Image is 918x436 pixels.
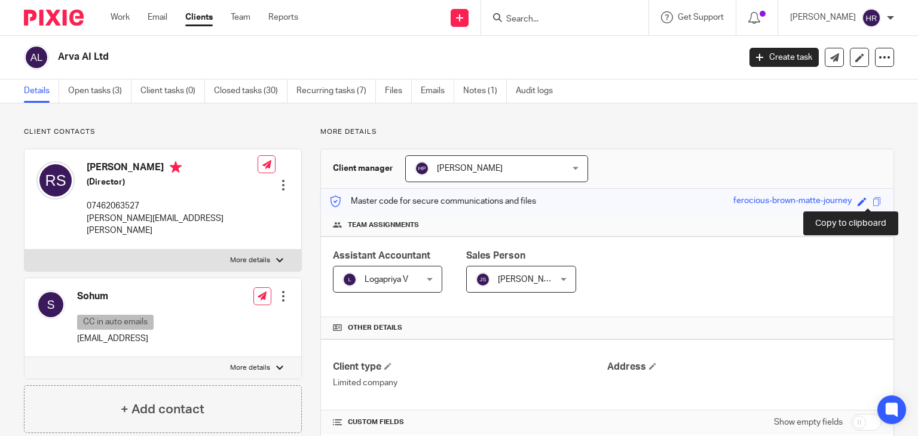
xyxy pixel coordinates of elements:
[790,11,856,23] p: [PERSON_NAME]
[68,79,131,103] a: Open tasks (3)
[231,11,250,23] a: Team
[385,79,412,103] a: Files
[36,290,65,319] img: svg%3E
[498,275,564,284] span: [PERSON_NAME]
[87,176,258,188] h5: (Director)
[774,416,843,428] label: Show empty fields
[330,195,536,207] p: Master code for secure communications and files
[24,127,302,137] p: Client contacts
[77,290,157,303] h4: Sohum
[333,162,393,174] h3: Client manager
[230,363,270,373] p: More details
[348,220,419,230] span: Team assignments
[421,79,454,103] a: Emails
[148,11,167,23] a: Email
[333,377,607,389] p: Limited company
[333,251,430,260] span: Assistant Accountant
[365,275,408,284] span: Logapriya V
[296,79,376,103] a: Recurring tasks (7)
[466,251,525,260] span: Sales Person
[333,361,607,373] h4: Client type
[749,48,819,67] a: Create task
[185,11,213,23] a: Clients
[516,79,562,103] a: Audit logs
[862,8,881,27] img: svg%3E
[342,272,357,287] img: svg%3E
[505,14,613,25] input: Search
[87,161,258,176] h4: [PERSON_NAME]
[476,272,490,287] img: svg%3E
[214,79,287,103] a: Closed tasks (30)
[87,200,258,212] p: 07462063527
[77,333,157,345] p: [EMAIL_ADDRESS]
[320,127,894,137] p: More details
[24,45,49,70] img: svg%3E
[87,213,258,237] p: [PERSON_NAME][EMAIL_ADDRESS][PERSON_NAME]
[268,11,298,23] a: Reports
[24,10,84,26] img: Pixie
[733,195,852,208] div: ferocious-brown-matte-journey
[170,161,182,173] i: Primary
[437,164,503,173] span: [PERSON_NAME]
[348,323,402,333] span: Other details
[121,400,204,419] h4: + Add contact
[58,51,597,63] h2: Arva AI Ltd
[24,79,59,103] a: Details
[607,361,882,373] h4: Address
[36,161,75,199] img: svg%3E
[678,13,724,22] span: Get Support
[463,79,507,103] a: Notes (1)
[111,11,130,23] a: Work
[333,417,607,427] h4: CUSTOM FIELDS
[140,79,205,103] a: Client tasks (0)
[230,256,270,265] p: More details
[77,315,154,330] p: CC in auto emails
[415,161,429,176] img: svg%3E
